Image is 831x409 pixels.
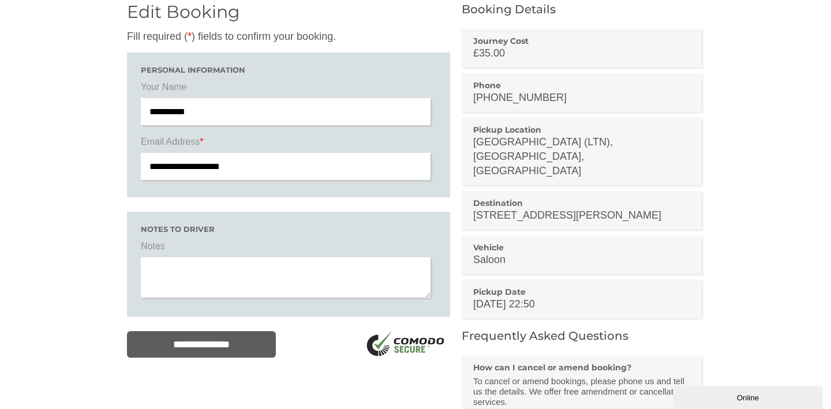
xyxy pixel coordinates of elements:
p: £35.00 [473,46,690,61]
p: [DATE] 22:50 [473,297,690,312]
img: tab_domain_overview_orange.svg [31,67,40,76]
p: Fill required ( ) fields to confirm your booking. [127,29,450,44]
div: Domain: [DOMAIN_NAME] [30,30,127,39]
h3: Pickup Location [473,125,690,135]
h3: How can I cancel or amend booking? [473,362,690,373]
h2: Frequently Asked Questions [462,330,704,342]
h3: Journey Cost [473,36,690,46]
h3: Pickup Date [473,287,690,297]
h3: Phone [473,80,690,91]
h2: Edit Booking [127,3,450,21]
h3: Personal Information [141,66,436,74]
div: v 4.0.25 [32,18,57,28]
img: website_grey.svg [18,30,28,39]
label: Notes [141,240,436,257]
h2: Booking Details [462,3,704,15]
h3: Notes to driver [141,226,436,233]
p: [STREET_ADDRESS][PERSON_NAME] [473,208,690,223]
p: [PHONE_NUMBER] [473,91,690,105]
img: logo_orange.svg [18,18,28,28]
p: Saloon [473,253,690,267]
label: Your Name [141,81,436,98]
p: [GEOGRAPHIC_DATA] (LTN), [GEOGRAPHIC_DATA], [GEOGRAPHIC_DATA] [473,135,690,178]
p: To cancel or amend bookings, please phone us and tell us the details. We offer free amendment or ... [473,376,690,407]
iframe: chat widget [673,384,825,409]
h3: Vehicle [473,242,690,253]
div: Domain Overview [44,68,103,76]
img: SSL Logo [362,331,450,359]
div: Keywords by Traffic [128,68,194,76]
h3: Destination [473,198,690,208]
label: Email Address [141,136,436,153]
img: tab_keywords_by_traffic_grey.svg [115,67,124,76]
